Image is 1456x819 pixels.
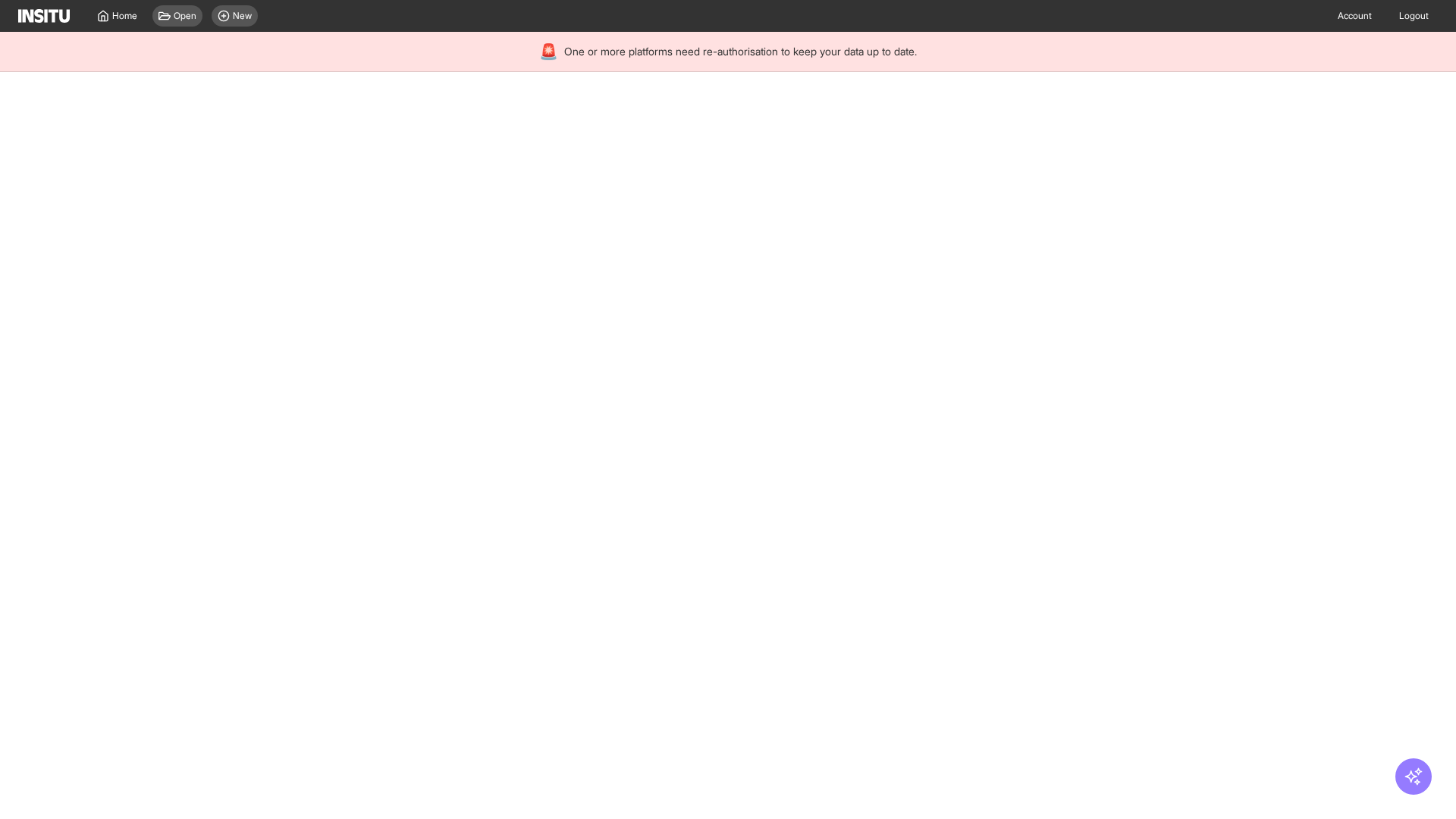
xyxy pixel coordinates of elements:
[539,41,558,62] div: 🚨
[233,10,252,22] span: New
[174,10,196,22] span: Open
[18,9,70,23] img: Logo
[564,44,917,59] span: One or more platforms need re-authorisation to keep your data up to date.
[112,10,137,22] span: Home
